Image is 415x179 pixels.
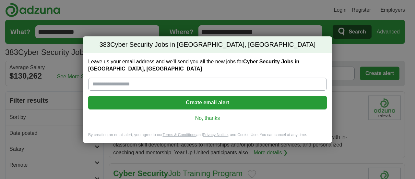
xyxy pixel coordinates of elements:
button: Create email alert [88,96,327,109]
span: 383 [100,40,110,49]
h2: Cyber Security Jobs in [GEOGRAPHIC_DATA], [GEOGRAPHIC_DATA] [83,36,332,53]
div: By creating an email alert, you agree to our and , and Cookie Use. You can cancel at any time. [83,132,332,143]
a: No, thanks [93,115,322,122]
a: Privacy Notice [203,133,228,137]
a: Terms & Conditions [162,133,196,137]
label: Leave us your email address and we'll send you all the new jobs for [88,58,327,72]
